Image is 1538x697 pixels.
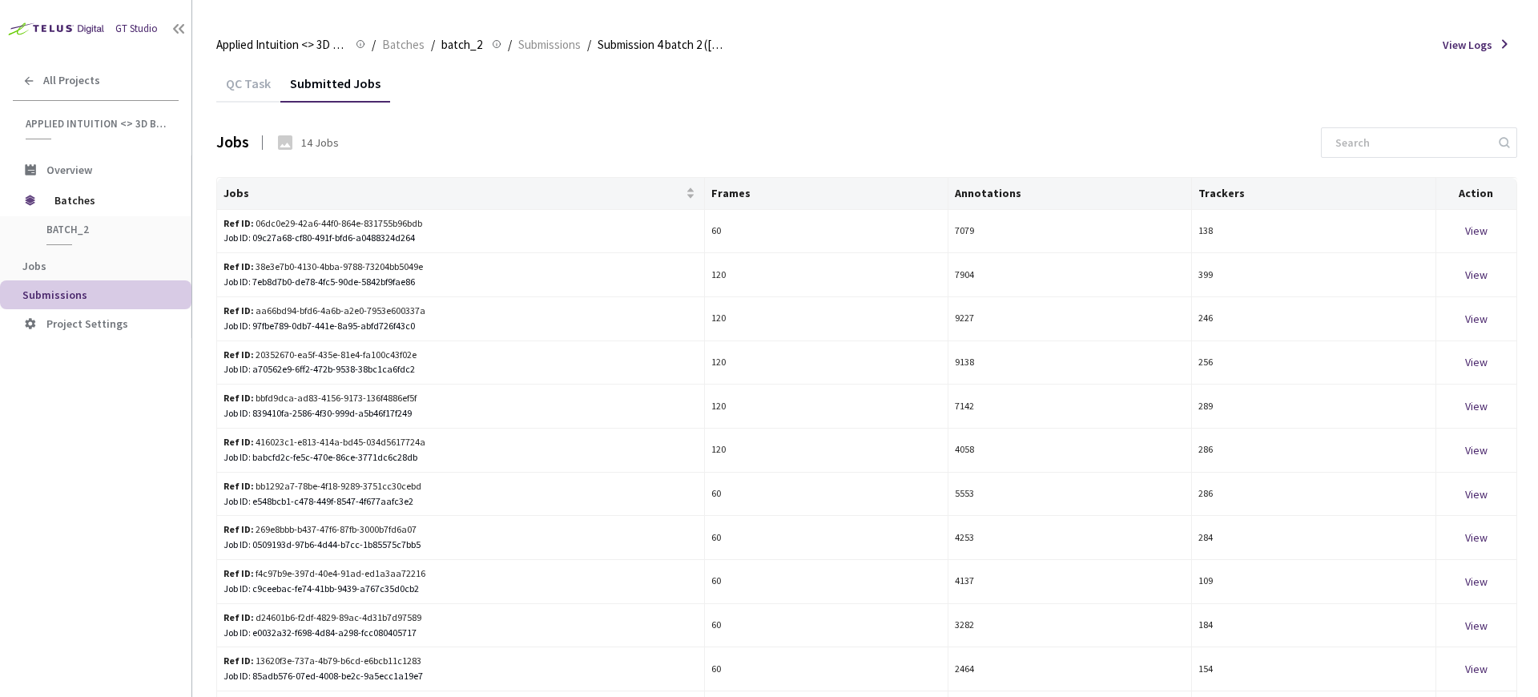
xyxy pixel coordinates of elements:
[223,567,254,579] b: Ref ID:
[223,655,254,667] b: Ref ID:
[223,566,501,582] div: f4c97b9e-397d-40e4-91ad-ed1a3aa72216
[705,429,948,473] td: 120
[1192,429,1435,473] td: 286
[223,362,698,377] div: Job ID: a70562e9-6ff2-472b-9538-38bc1ca6fdc2
[948,604,1192,648] td: 3282
[705,473,948,517] td: 60
[948,647,1192,691] td: 2464
[223,231,698,246] div: Job ID: 09c27a68-cf80-491f-bfd6-a0488324d264
[705,560,948,604] td: 60
[301,135,339,151] div: 14 Jobs
[223,582,698,597] div: Job ID: c9ceebac-fe74-41bb-9439-a767c35d0cb2
[705,178,948,210] th: Frames
[1443,617,1510,635] div: View
[217,178,705,210] th: Jobs
[705,253,948,297] td: 120
[223,348,254,361] b: Ref ID:
[223,654,501,669] div: 13620f3e-737a-4b79-b6cd-e6bcb11c1283
[216,131,249,154] div: Jobs
[223,260,501,275] div: 38e3e7b0-4130-4bba-9788-73204bb5049e
[223,187,682,199] span: Jobs
[1192,473,1435,517] td: 286
[22,288,87,302] span: Submissions
[223,479,501,494] div: bb1292a7-78be-4f18-9289-3751cc30cebd
[705,647,948,691] td: 60
[280,75,390,103] div: Submitted Jobs
[587,35,591,54] li: /
[223,304,501,319] div: aa66bd94-bfd6-4a6b-a2e0-7953e600337a
[223,611,254,623] b: Ref ID:
[223,626,698,641] div: Job ID: e0032a32-f698-4d84-a298-fcc080405717
[54,184,164,216] span: Batches
[1192,341,1435,385] td: 256
[1443,222,1510,240] div: View
[705,604,948,648] td: 60
[508,35,512,54] li: /
[441,35,482,54] span: batch_2
[948,429,1192,473] td: 4058
[705,341,948,385] td: 120
[705,516,948,560] td: 60
[948,297,1192,341] td: 9227
[1192,604,1435,648] td: 184
[223,435,501,450] div: 416023c1-e813-414a-bd45-034d5617724a
[216,75,280,103] div: QC Task
[1443,660,1510,678] div: View
[216,35,346,54] span: Applied Intuition <> 3D BBox - [PERSON_NAME]
[223,523,254,535] b: Ref ID:
[382,35,425,54] span: Batches
[46,223,165,236] span: batch_2
[1443,485,1510,503] div: View
[1443,397,1510,415] div: View
[26,117,169,131] span: Applied Intuition <> 3D BBox - [PERSON_NAME]
[705,385,948,429] td: 120
[1443,353,1510,371] div: View
[223,304,254,316] b: Ref ID:
[1192,647,1435,691] td: 154
[948,385,1192,429] td: 7142
[223,538,698,553] div: Job ID: 0509193d-97b6-4d44-b7cc-1b85575c7bb5
[1192,560,1435,604] td: 109
[379,35,428,53] a: Batches
[948,560,1192,604] td: 4137
[705,210,948,254] td: 60
[22,259,46,273] span: Jobs
[223,260,254,272] b: Ref ID:
[518,35,581,54] span: Submissions
[1443,37,1492,53] span: View Logs
[223,319,698,334] div: Job ID: 97fbe789-0db7-441e-8a95-abfd726f43c0
[115,22,158,37] div: GT Studio
[705,297,948,341] td: 120
[223,348,501,363] div: 20352670-ea5f-435e-81e4-fa100c43f02e
[598,35,727,54] span: Submission 4 batch 2 ([DATE])
[948,210,1192,254] td: 7079
[948,178,1192,210] th: Annotations
[372,35,376,54] li: /
[1326,128,1496,157] input: Search
[431,35,435,54] li: /
[46,163,92,177] span: Overview
[223,436,254,448] b: Ref ID:
[223,216,501,232] div: 06dc0e29-42a6-44f0-864e-831755b96bdb
[1192,516,1435,560] td: 284
[223,392,254,404] b: Ref ID:
[1192,210,1435,254] td: 138
[948,516,1192,560] td: 4253
[1192,297,1435,341] td: 246
[223,494,698,510] div: Job ID: e548bcb1-c478-449f-8547-4f677aafc3e2
[46,316,128,331] span: Project Settings
[1192,253,1435,297] td: 399
[1443,573,1510,590] div: View
[1443,310,1510,328] div: View
[223,275,698,290] div: Job ID: 7eb8d7b0-de78-4fc5-90de-5842bf9fae86
[223,217,254,229] b: Ref ID:
[515,35,584,53] a: Submissions
[43,74,100,87] span: All Projects
[948,473,1192,517] td: 5553
[948,341,1192,385] td: 9138
[948,253,1192,297] td: 7904
[223,669,698,684] div: Job ID: 85adb576-07ed-4008-be2c-9a5ecc1a19e7
[223,450,698,465] div: Job ID: babcfd2c-fe5c-470e-86ce-3771dc6c28db
[223,391,501,406] div: bbfd9dca-ad83-4156-9173-136f4886ef5f
[223,522,501,538] div: 269e8bbb-b437-47f6-87fb-3000b7fd6a07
